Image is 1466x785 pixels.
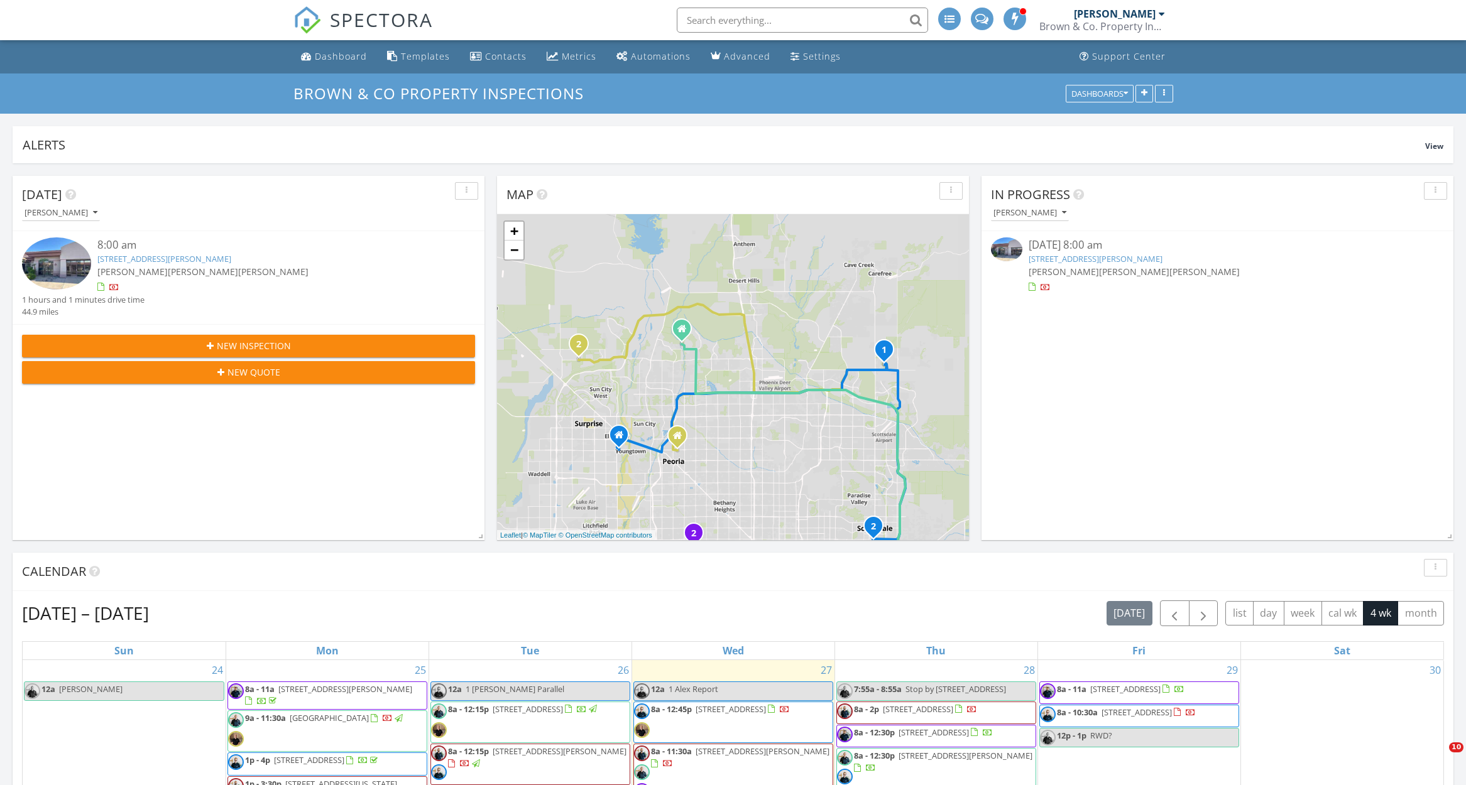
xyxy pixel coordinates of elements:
[706,45,775,68] a: Advanced
[1057,706,1196,718] a: 8a - 10:30a [STREET_ADDRESS]
[217,339,291,352] span: New Inspection
[691,529,696,538] i: 2
[579,344,586,351] div: 15014 W Hackamore Dr, Surprise, AZ 85387
[448,683,462,695] span: 12a
[227,710,427,752] a: 9a - 11:30a [GEOGRAPHIC_DATA]
[382,45,455,68] a: Templates
[330,6,433,33] span: SPECTORA
[1057,683,1086,695] span: 8a - 11a
[431,745,447,761] img: 6.png
[430,701,630,743] a: 8a - 12:15p [STREET_ADDRESS]
[1102,706,1172,718] span: [STREET_ADDRESS]
[22,361,475,384] button: New Quote
[854,727,993,738] a: 8a - 12:30p [STREET_ADDRESS]
[22,306,145,318] div: 44.9 miles
[506,186,533,203] span: Map
[818,660,834,680] a: Go to August 27, 2025
[290,712,369,723] span: [GEOGRAPHIC_DATA]
[431,703,447,719] img: 2.png
[228,731,244,747] img: img_6484.jpeg
[227,681,427,710] a: 8a - 11a [STREET_ADDRESS][PERSON_NAME]
[1074,8,1156,20] div: [PERSON_NAME]
[651,745,829,769] a: 8a - 11:30a [STREET_ADDRESS][PERSON_NAME]
[991,237,1444,293] a: [DATE] 8:00 am [STREET_ADDRESS][PERSON_NAME] [PERSON_NAME][PERSON_NAME][PERSON_NAME]
[1449,742,1463,752] span: 10
[25,208,97,217] div: [PERSON_NAME]
[1057,683,1184,695] a: 8a - 11a [STREET_ADDRESS]
[1099,266,1169,278] span: [PERSON_NAME]
[634,745,650,761] img: 6.png
[694,533,701,540] div: 6829 W Berkeley Rd, Phoenix, AZ 85035
[677,435,685,443] div: 8018 W Shaw Butte Dr , Peoria AZ 85345
[837,703,853,719] img: 6.png
[542,45,601,68] a: Metrics
[785,45,846,68] a: Settings
[1066,85,1134,102] button: Dashboards
[112,642,136,659] a: Sunday
[293,17,433,43] a: SPECTORA
[576,340,581,349] i: 2
[430,744,630,785] a: 8a - 12:15p [STREET_ADDRESS][PERSON_NAME]
[899,750,1032,761] span: [STREET_ADDRESS][PERSON_NAME]
[245,754,380,766] a: 1p - 4p [STREET_ADDRESS]
[1039,681,1239,704] a: 8a - 11a [STREET_ADDRESS]
[278,683,412,695] span: [STREET_ADDRESS][PERSON_NAME]
[485,50,527,62] div: Contacts
[431,764,447,780] img: untitled_design.png
[315,50,367,62] div: Dashboard
[1363,601,1398,625] button: 4 wk
[615,660,632,680] a: Go to August 26, 2025
[1029,266,1099,278] span: [PERSON_NAME]
[899,727,969,738] span: [STREET_ADDRESS]
[505,241,523,259] a: Zoom out
[22,205,100,222] button: [PERSON_NAME]
[227,365,280,379] span: New Quote
[22,294,145,306] div: 1 hours and 1 minutes drive time
[493,703,563,715] span: [STREET_ADDRESS]
[873,526,881,533] div: 2621 N 71st St, Scottsdale, AZ 85257
[837,769,853,784] img: untitled_design.png
[97,266,168,278] span: [PERSON_NAME]
[1029,253,1162,264] a: [STREET_ADDRESS][PERSON_NAME]
[25,683,40,699] img: 2.png
[724,50,770,62] div: Advanced
[562,50,596,62] div: Metrics
[523,531,557,539] a: © MapTiler
[22,563,86,580] span: Calendar
[924,642,948,659] a: Thursday
[882,346,887,355] i: 1
[1075,45,1171,68] a: Support Center
[871,522,876,531] i: 2
[991,186,1070,203] span: In Progress
[1332,642,1353,659] a: Saturday
[465,45,532,68] a: Contacts
[1040,683,1056,699] img: 4.png
[651,703,790,715] a: 8a - 12:45p [STREET_ADDRESS]
[836,701,1036,724] a: 8a - 2p [STREET_ADDRESS]
[803,50,841,62] div: Settings
[682,328,689,336] div: 7676 W Fetlock Trl, Peoria AZ 85383
[1040,730,1056,745] img: 2.png
[296,45,372,68] a: Dashboard
[696,745,829,757] span: [STREET_ADDRESS][PERSON_NAME]
[245,712,405,723] a: 9a - 11:30a [GEOGRAPHIC_DATA]
[1021,660,1037,680] a: Go to August 28, 2025
[412,660,429,680] a: Go to August 25, 2025
[854,727,895,738] span: 8a - 12:30p
[720,642,747,659] a: Wednesday
[854,703,879,715] span: 8a - 2p
[991,205,1069,222] button: [PERSON_NAME]
[493,745,626,757] span: [STREET_ADDRESS][PERSON_NAME]
[245,754,270,766] span: 1p - 4p
[619,435,626,442] div: 12139 W Columbine Dr, El Mirage AZ 85335
[228,683,244,699] img: 4.png
[1107,601,1152,625] button: [DATE]
[1169,266,1240,278] span: [PERSON_NAME]
[854,683,902,695] span: 7:55a - 8:55a
[22,335,475,357] button: New Inspection
[1423,742,1453,772] iframe: Intercom live chat
[1284,601,1322,625] button: week
[97,237,437,253] div: 8:00 am
[1039,705,1239,727] a: 8a - 10:30a [STREET_ADDRESS]
[22,237,91,290] img: 9362135%2Fcover_photos%2F8eJr1GdlRvYHTwyozqzI%2Fsmall.jpg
